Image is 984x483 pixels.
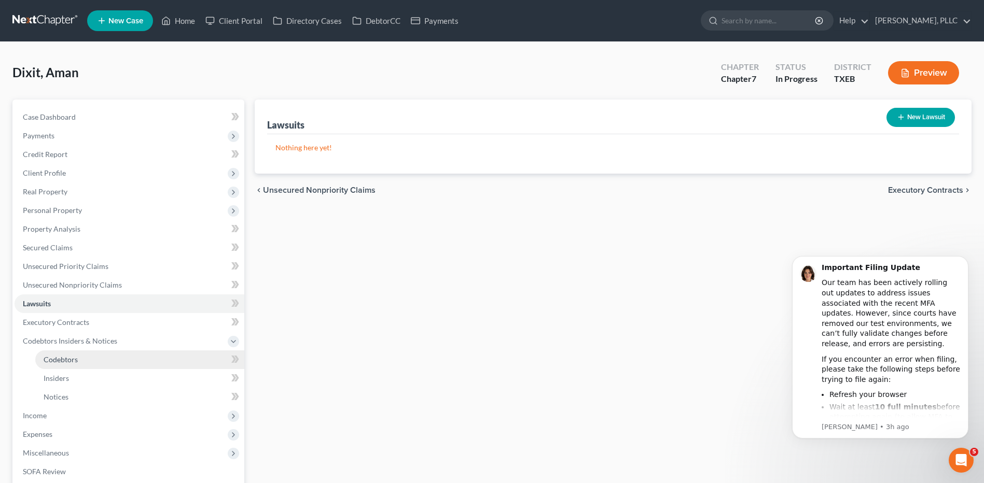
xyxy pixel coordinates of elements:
[949,448,974,473] iframe: Intercom live chat
[23,299,51,308] span: Lawsuits
[834,73,871,85] div: TXEB
[23,336,117,345] span: Codebtors Insiders & Notices
[870,11,971,30] a: [PERSON_NAME], PLLC
[35,350,244,369] a: Codebtors
[23,224,80,233] span: Property Analysis
[970,448,978,456] span: 5
[775,61,817,73] div: Status
[888,186,972,194] button: Executory Contracts chevron_right
[156,11,200,30] a: Home
[15,313,244,332] a: Executory Contracts
[15,462,244,481] a: SOFA Review
[347,11,406,30] a: DebtorCC
[263,186,376,194] span: Unsecured Nonpriority Claims
[108,17,143,25] span: New Case
[268,11,347,30] a: Directory Cases
[23,150,67,159] span: Credit Report
[23,411,47,420] span: Income
[888,61,959,84] button: Preview
[834,11,869,30] a: Help
[752,74,756,83] span: 7
[15,276,244,294] a: Unsecured Nonpriority Claims
[44,392,68,401] span: Notices
[255,186,263,194] i: chevron_left
[23,112,76,121] span: Case Dashboard
[888,186,963,194] span: Executory Contracts
[721,73,759,85] div: Chapter
[23,448,69,457] span: Miscellaneous
[775,73,817,85] div: In Progress
[15,108,244,126] a: Case Dashboard
[963,186,972,194] i: chevron_right
[15,220,244,238] a: Property Analysis
[406,11,464,30] a: Payments
[44,355,78,364] span: Codebtors
[44,374,69,382] span: Insiders
[23,187,67,196] span: Real Property
[23,280,122,289] span: Unsecured Nonpriority Claims
[23,467,66,476] span: SOFA Review
[15,238,244,257] a: Secured Claims
[35,388,244,406] a: Notices
[255,186,376,194] button: chevron_left Unsecured Nonpriority Claims
[15,294,244,313] a: Lawsuits
[12,65,79,80] span: Dixit, Aman
[15,257,244,276] a: Unsecured Priority Claims
[23,206,82,215] span: Personal Property
[23,168,66,177] span: Client Profile
[23,262,108,271] span: Unsecured Priority Claims
[722,11,816,30] input: Search by name...
[267,119,304,131] div: Lawsuits
[35,369,244,388] a: Insiders
[23,243,73,252] span: Secured Claims
[200,11,268,30] a: Client Portal
[721,61,759,73] div: Chapter
[275,143,951,153] p: Nothing here yet!
[886,108,955,127] button: New Lawsuit
[23,430,52,438] span: Expenses
[23,131,54,140] span: Payments
[834,61,871,73] div: District
[777,243,984,478] iframe: Intercom notifications message
[15,145,244,164] a: Credit Report
[23,318,89,326] span: Executory Contracts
